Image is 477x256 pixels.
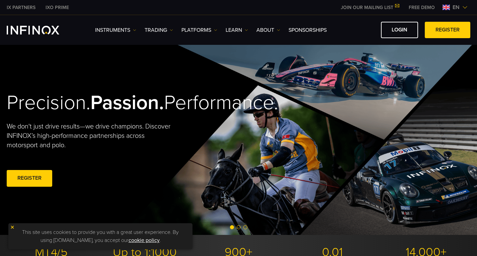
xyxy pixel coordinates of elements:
span: Go to slide 2 [237,225,241,229]
a: REGISTER [7,170,52,186]
strong: Passion. [90,91,164,115]
a: INFINOX Logo [7,26,75,34]
span: Go to slide 1 [230,225,234,229]
a: Instruments [95,26,136,34]
a: PLATFORMS [181,26,217,34]
a: ABOUT [256,26,280,34]
a: cookie policy [129,237,160,244]
h2: Precision. Performance. [7,91,215,115]
a: SPONSORSHIPS [289,26,327,34]
a: JOIN OUR MAILING LIST [336,5,404,10]
a: INFINOX MENU [404,4,440,11]
span: en [450,3,462,11]
p: We don't just drive results—we drive champions. Discover INFINOX’s high-performance partnerships ... [7,122,174,150]
img: yellow close icon [10,225,15,230]
a: Learn [226,26,248,34]
span: Go to slide 3 [243,225,247,229]
a: INFINOX [2,4,41,11]
a: REGISTER [425,22,470,38]
p: This site uses cookies to provide you with a great user experience. By using [DOMAIN_NAME], you a... [12,227,189,246]
a: INFINOX [41,4,74,11]
a: LOGIN [381,22,418,38]
a: TRADING [145,26,173,34]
